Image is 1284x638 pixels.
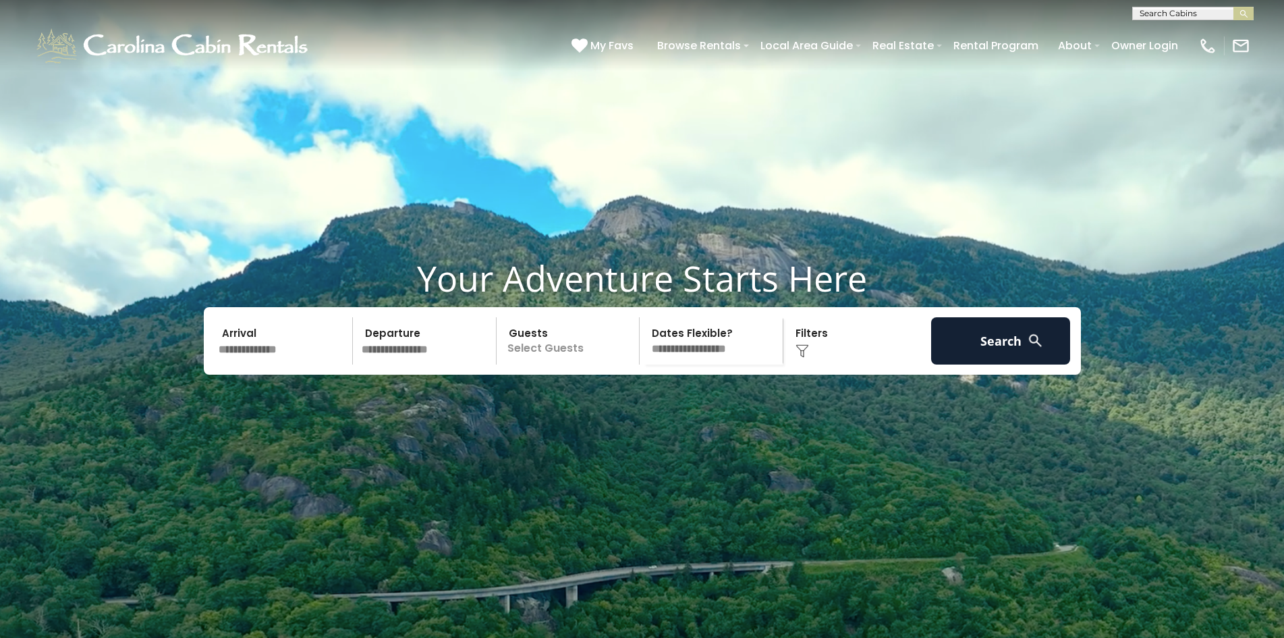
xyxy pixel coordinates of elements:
[571,37,637,55] a: My Favs
[501,317,640,365] p: Select Guests
[10,257,1274,299] h1: Your Adventure Starts Here
[754,34,860,57] a: Local Area Guide
[590,37,634,54] span: My Favs
[795,344,809,358] img: filter--v1.png
[866,34,941,57] a: Real Estate
[947,34,1045,57] a: Rental Program
[1198,36,1217,55] img: phone-regular-white.png
[1051,34,1098,57] a: About
[931,317,1071,365] button: Search
[1105,34,1185,57] a: Owner Login
[1027,332,1044,349] img: search-regular-white.png
[1231,36,1250,55] img: mail-regular-white.png
[34,26,314,66] img: White-1-1-2.png
[650,34,748,57] a: Browse Rentals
